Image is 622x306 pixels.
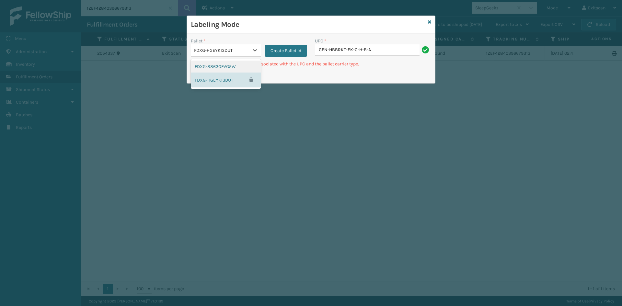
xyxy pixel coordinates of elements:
h3: Labeling Mode [191,20,425,29]
div: FDXG-HGEYKI3DUT [194,47,249,54]
div: FDXG-8863GFVG5W [191,61,261,73]
div: FDXG-HGEYKI3DUT [191,73,261,87]
label: Pallet [191,38,205,44]
label: UPC [315,38,326,44]
p: Can't find any fulfillment orders associated with the UPC and the pallet carrier type. [191,61,431,67]
button: Create Pallet Id [265,45,307,57]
